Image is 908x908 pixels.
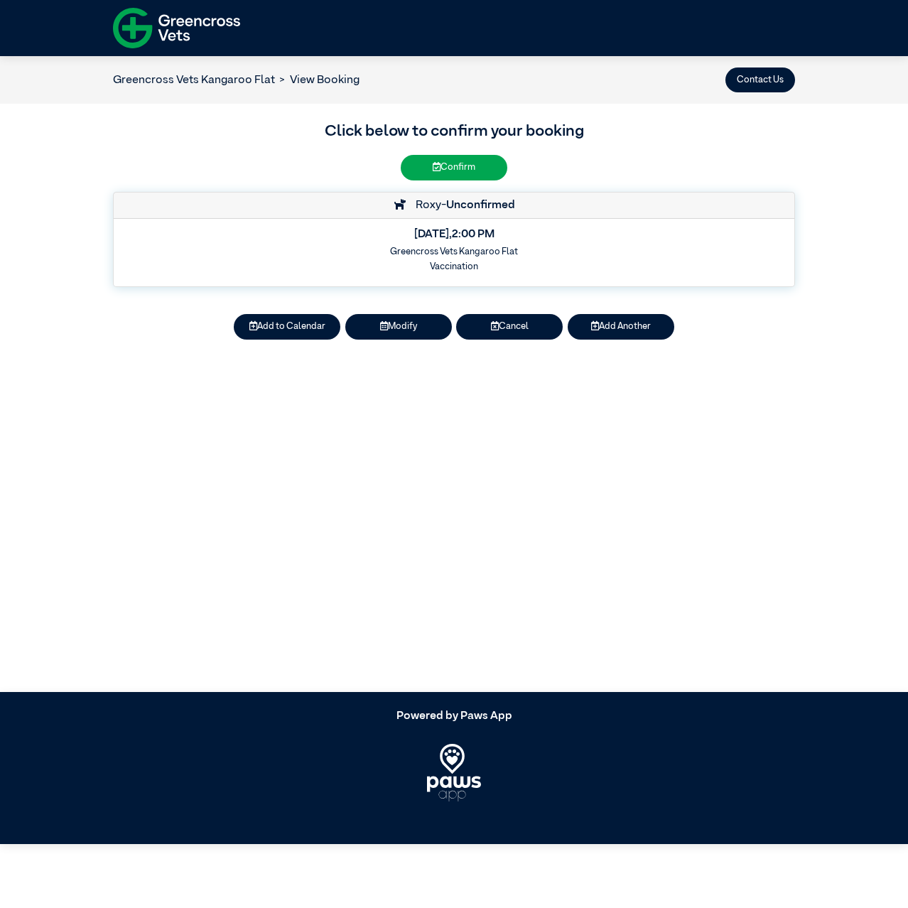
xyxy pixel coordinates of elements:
img: PawsApp [427,744,482,801]
strong: Unconfirmed [446,200,515,211]
h5: Powered by Paws App [113,710,795,723]
button: Add Another [568,314,674,339]
h5: [DATE] , 2:00 PM [123,228,785,242]
a: Greencross Vets Kangaroo Flat [113,75,275,86]
h6: Greencross Vets Kangaroo Flat [123,247,785,257]
span: Roxy [409,200,441,211]
button: Modify [345,314,452,339]
h6: Vaccination [123,261,785,272]
img: f-logo [113,4,240,53]
button: Add to Calendar [234,314,340,339]
li: View Booking [275,72,360,89]
button: Confirm [401,155,507,180]
span: - [441,200,515,211]
h3: Click below to confirm your booking [113,120,795,144]
button: Contact Us [725,67,795,92]
button: Cancel [456,314,563,339]
nav: breadcrumb [113,72,360,89]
